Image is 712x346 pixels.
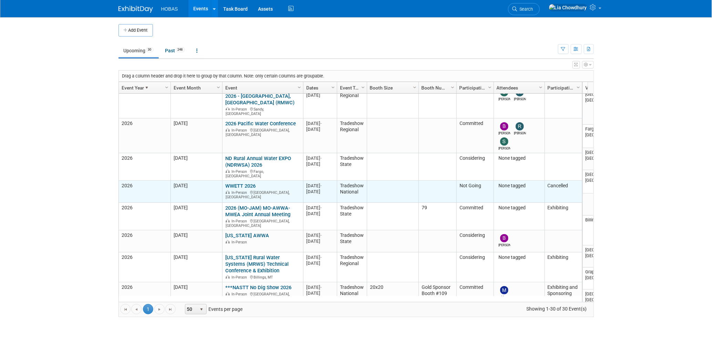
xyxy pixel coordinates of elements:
[226,107,230,111] img: In-Person Event
[165,304,176,314] a: Go to the last page
[231,292,249,296] span: In-Person
[500,234,508,242] img: Bryant Welch
[226,128,230,132] img: In-Person Event
[118,6,153,13] img: ExhibitDay
[340,82,362,94] a: Event Type (Tradeshow National, Regional, State, Sponsorship, Assoc Event)
[231,128,249,133] span: In-Person
[517,7,533,12] span: Search
[118,24,153,36] button: Add Event
[306,260,334,266] div: [DATE]
[225,155,291,168] a: ND Rural Annual Water EXPO (NDRWSA) 2026
[168,307,173,312] span: Go to the last page
[215,82,222,92] a: Column Settings
[411,82,419,92] a: Column Settings
[359,82,367,92] a: Column Settings
[225,291,300,301] div: [GEOGRAPHIC_DATA], [GEOGRAPHIC_DATA]
[146,47,154,52] span: 30
[500,286,508,294] img: Moe Tamizifar
[360,85,366,90] span: Column Settings
[320,233,322,238] span: -
[297,85,302,90] span: Column Settings
[171,252,222,282] td: [DATE]
[520,304,593,314] span: Showing 1-30 of 30 Event(s)
[123,307,128,312] span: Go to the first page
[231,219,249,223] span: In-Person
[500,122,508,130] img: Bijan Khamanian
[226,169,230,173] img: In-Person Event
[575,82,582,92] a: Column Settings
[449,82,456,92] a: Column Settings
[226,219,230,222] img: In-Person Event
[119,230,171,252] td: 2026
[337,84,367,118] td: Tradeshow Regional
[119,181,171,203] td: 2026
[583,125,614,148] td: Fargo, [GEOGRAPHIC_DATA]
[171,230,222,252] td: [DATE]
[456,153,494,181] td: Considering
[225,218,300,228] div: [GEOGRAPHIC_DATA], [GEOGRAPHIC_DATA]
[226,292,230,295] img: In-Person Event
[583,268,614,290] td: Grapevine, [GEOGRAPHIC_DATA]
[225,232,269,239] a: [US_STATE] AWWA
[514,130,526,136] div: Rene Garcia
[119,118,171,153] td: 2026
[337,282,367,304] td: Tradeshow National
[450,85,455,90] span: Column Settings
[226,275,230,279] img: In-Person Event
[119,203,171,230] td: 2026
[545,282,582,304] td: Exhibiting and Sponsoring
[583,90,614,125] td: [GEOGRAPHIC_DATA], [GEOGRAPHIC_DATA]
[337,153,367,181] td: Tradeshow State
[498,242,510,248] div: Bryant Welch
[538,85,544,90] span: Column Settings
[119,282,171,304] td: 2026
[370,82,414,94] a: Booth Size
[306,238,334,244] div: [DATE]
[583,245,614,268] td: [GEOGRAPHIC_DATA], [GEOGRAPHIC_DATA]
[337,252,367,282] td: Tradeshow Regional
[583,148,614,170] td: [GEOGRAPHIC_DATA], [GEOGRAPHIC_DATA]
[225,82,299,94] a: Event
[330,85,336,90] span: Column Settings
[122,82,166,94] a: Event Year
[337,118,367,153] td: Tradeshow Regional
[306,254,334,260] div: [DATE]
[456,252,494,282] td: Considering
[174,82,218,94] a: Event Month
[306,284,334,290] div: [DATE]
[216,85,221,90] span: Column Settings
[583,170,614,193] td: [GEOGRAPHIC_DATA], [GEOGRAPHIC_DATA]
[514,96,526,102] div: Rene Garcia
[545,203,582,230] td: Exhibiting
[119,84,171,118] td: 2026
[583,216,614,245] td: Billings, MT
[171,203,222,230] td: [DATE]
[171,181,222,203] td: [DATE]
[171,84,222,118] td: [DATE]
[456,118,494,153] td: Committed
[456,282,494,304] td: Committed
[306,126,334,132] div: [DATE]
[498,130,510,136] div: Bijan Khamanian
[498,294,510,300] div: Moe Tamizifar
[225,168,300,179] div: Fargo, [GEOGRAPHIC_DATA]
[498,146,510,151] div: Stephen Alston
[419,282,456,304] td: Gold Sponsor Booth #109
[545,181,582,203] td: Cancelled
[306,290,334,296] div: [DATE]
[225,254,289,274] a: [US_STATE] Rural Water Systems (MRWS) Technical Conference & Exhibition
[306,120,334,126] div: [DATE]
[154,304,165,314] a: Go to the next page
[497,155,541,161] div: None tagged
[537,82,545,92] a: Column Settings
[337,203,367,230] td: Tradeshow State
[225,205,290,218] a: 2026 (MO-JAM) MO-AWWA-MWEA Joint Annual Meeting
[516,122,524,130] img: Rene Garcia
[456,203,494,230] td: Committed
[329,82,337,92] a: Column Settings
[306,211,334,217] div: [DATE]
[456,181,494,203] td: Not Going
[320,156,322,161] span: -
[225,274,300,280] div: Billings, MT
[134,307,139,312] span: Go to the previous page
